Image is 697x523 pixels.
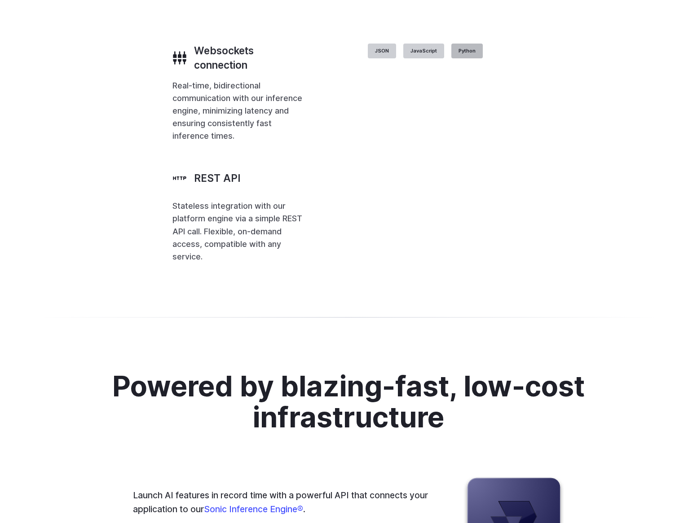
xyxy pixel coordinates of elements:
[98,371,599,433] h2: Powered by blazing-fast, low-cost infrastructure
[204,504,303,514] a: Sonic Inference Engine®
[403,44,444,59] label: JavaScript
[172,79,304,143] p: Real-time, bidirectional communication with our inference engine, minimizing latency and ensuring...
[368,44,396,59] label: JSON
[194,171,241,185] h3: REST API
[133,488,435,516] p: Launch AI features in record time with a powerful API that connects your application to our .
[451,44,483,59] label: Python
[194,44,304,72] h3: Websockets connection
[172,200,304,263] p: Stateless integration with our platform engine via a simple REST API call. Flexible, on-demand ac...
